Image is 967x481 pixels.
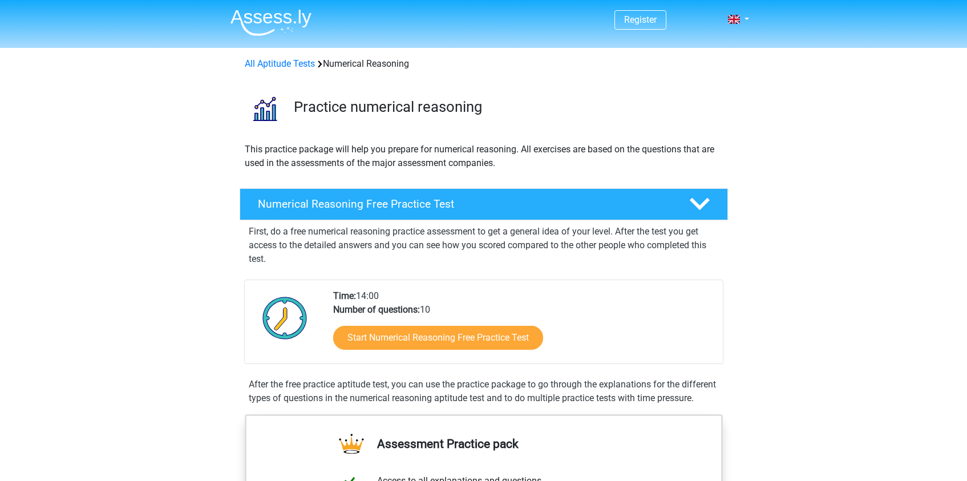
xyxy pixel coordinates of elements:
div: After the free practice aptitude test, you can use the practice package to go through the explana... [244,378,723,405]
a: All Aptitude Tests [245,58,315,69]
a: Numerical Reasoning Free Practice Test [235,188,733,220]
div: 14:00 10 [325,289,722,363]
img: numerical reasoning [240,84,289,133]
h4: Numerical Reasoning Free Practice Test [258,197,671,211]
img: Assessly [230,9,311,36]
div: Numerical Reasoning [240,57,727,71]
p: First, do a free numerical reasoning practice assessment to get a general idea of your level. Aft... [249,225,719,266]
p: This practice package will help you prepare for numerical reasoning. All exercises are based on t... [245,143,723,170]
img: Clock [256,289,314,346]
b: Number of questions: [333,304,420,315]
a: Register [624,14,657,25]
b: Time: [333,290,356,301]
h3: Practice numerical reasoning [294,98,719,116]
a: Start Numerical Reasoning Free Practice Test [333,326,543,350]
